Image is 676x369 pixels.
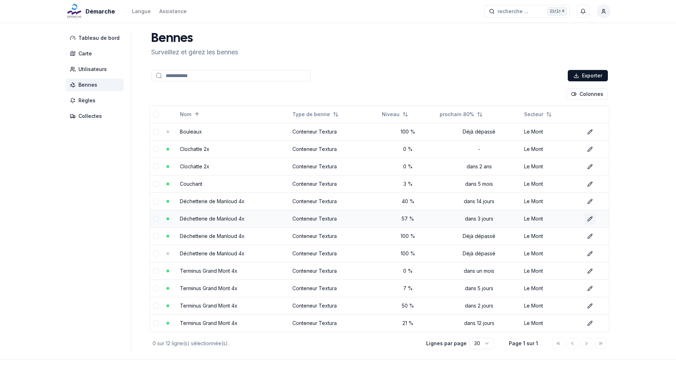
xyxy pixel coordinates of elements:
div: dans 2 ans [440,163,518,170]
div: 100 % [382,128,434,135]
td: Le Mont [521,123,581,140]
div: 57 % [382,215,434,222]
div: dans 12 jours [440,320,518,327]
td: Conteneur Textura [290,262,379,280]
button: recherche ...Ctrl+K [484,5,570,18]
p: Surveillez et gérez les bennes [151,47,238,57]
a: Clochatte 2x [180,146,209,152]
a: Tableau de bord [66,32,127,44]
div: Page 1 sur 1 [506,340,541,347]
button: select-row [153,216,159,222]
td: Le Mont [521,314,581,332]
a: Déchetterie de Manloud 4x [180,198,244,204]
button: select-row [153,199,159,204]
span: Type de benne [292,111,330,118]
button: Not sorted. Click to sort ascending. [378,109,412,120]
td: Le Mont [521,262,581,280]
button: select-row [153,251,159,256]
button: select-row [153,164,159,169]
span: prochain 80% [440,111,474,118]
td: Le Mont [521,210,581,227]
td: Conteneur Textura [290,297,379,314]
td: Conteneur Textura [290,280,379,297]
td: Le Mont [521,227,581,245]
td: Conteneur Textura [290,123,379,140]
div: 0 % [382,146,434,153]
a: Déchetterie de Manloud 4x [180,233,244,239]
div: Langue [132,8,151,15]
a: Règles [66,94,127,107]
img: Démarche Logo [66,3,83,20]
button: Not sorted. Click to sort ascending. [520,109,556,120]
button: select-row [153,146,159,152]
a: Clochatte 2x [180,163,209,169]
td: Le Mont [521,245,581,262]
span: Démarche [86,7,115,16]
a: Carte [66,47,127,60]
div: 40 % [382,198,434,205]
td: Le Mont [521,158,581,175]
td: Le Mont [521,175,581,192]
td: Conteneur Textura [290,175,379,192]
td: Conteneur Textura [290,210,379,227]
a: Couchant [180,181,202,187]
a: Déchetterie de Manloud 4x [180,250,244,256]
a: Collectes [66,110,127,123]
div: 50 % [382,302,434,309]
td: Conteneur Textura [290,140,379,158]
span: Tableau de bord [78,34,120,42]
div: Déjà dépassé [440,233,518,240]
td: Le Mont [521,140,581,158]
div: Déjà dépassé [440,128,518,135]
td: Le Mont [521,280,581,297]
a: Utilisateurs [66,63,127,76]
span: Carte [78,50,92,57]
button: Langue [132,7,151,16]
button: select-row [153,286,159,291]
button: select-row [153,233,159,239]
button: Sorted ascending. Click to sort descending. [176,109,204,120]
a: Terminus Grand Mont 4x [180,320,237,326]
button: select-row [153,303,159,309]
div: dans 3 jours [440,215,518,222]
td: Conteneur Textura [290,245,379,262]
a: Terminus Grand Mont 4x [180,303,237,309]
td: Conteneur Textura [290,158,379,175]
p: Lignes par page [426,340,467,347]
a: Bouleaux [180,129,202,135]
a: Terminus Grand Mont 4x [180,268,237,274]
td: Le Mont [521,192,581,210]
div: 0 sur 12 ligne(s) sélectionnée(s). [153,340,415,347]
div: dans un mois [440,267,518,275]
div: 7 % [382,285,434,292]
div: 0 % [382,267,434,275]
span: Nom [180,111,191,118]
div: dans 5 mois [440,180,518,188]
a: Assistance [159,7,187,16]
span: Bennes [78,81,97,88]
div: 3 % [382,180,434,188]
span: Règles [78,97,95,104]
span: Secteur [524,111,543,118]
button: select-all [153,112,159,117]
a: Terminus Grand Mont 4x [180,285,237,291]
div: dans 5 jours [440,285,518,292]
div: - [440,146,518,153]
td: Conteneur Textura [290,227,379,245]
div: 100 % [382,250,434,257]
div: 21 % [382,320,434,327]
h1: Bennes [151,32,238,46]
button: select-row [153,129,159,135]
div: 0 % [382,163,434,170]
div: Déjà dépassé [440,250,518,257]
td: Conteneur Textura [290,314,379,332]
td: Le Mont [521,297,581,314]
div: dans 2 jours [440,302,518,309]
button: Exporter [568,70,608,81]
button: select-row [153,268,159,274]
a: Démarche [66,7,118,16]
button: Not sorted. Click to sort ascending. [435,109,487,120]
div: 100 % [382,233,434,240]
button: select-row [153,320,159,326]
